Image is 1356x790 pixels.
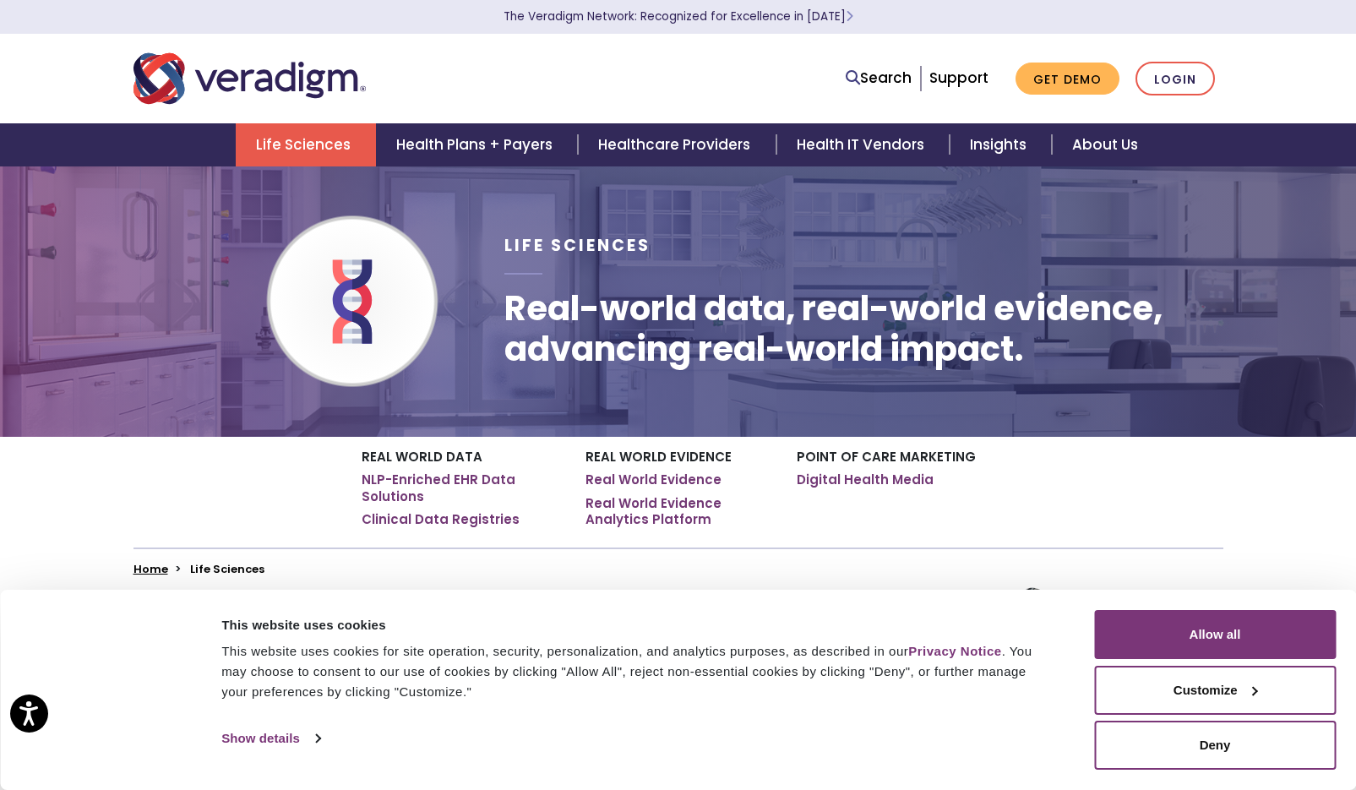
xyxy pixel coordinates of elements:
[950,123,1052,166] a: Insights
[504,288,1223,369] h1: Real-world data, real-world evidence, advancing real-world impact.
[362,471,560,504] a: NLP-Enriched EHR Data Solutions
[376,123,578,166] a: Health Plans + Payers
[797,471,934,488] a: Digital Health Media
[585,495,771,528] a: Real World Evidence Analytics Platform
[221,726,319,751] a: Show details
[133,51,366,106] img: Veradigm logo
[776,123,950,166] a: Health IT Vendors
[846,67,912,90] a: Search
[236,123,376,166] a: Life Sciences
[133,561,168,577] a: Home
[221,615,1056,635] div: This website uses cookies
[1016,63,1119,95] a: Get Demo
[1094,721,1336,770] button: Deny
[504,8,853,25] a: The Veradigm Network: Recognized for Excellence in [DATE]Learn More
[1052,123,1158,166] a: About Us
[929,68,988,88] a: Support
[585,471,722,488] a: Real World Evidence
[1094,666,1336,715] button: Customize
[362,511,520,528] a: Clinical Data Registries
[504,234,651,257] span: Life Sciences
[1135,62,1215,96] a: Login
[846,8,853,25] span: Learn More
[1094,610,1336,659] button: Allow all
[221,641,1056,702] div: This website uses cookies for site operation, security, personalization, and analytics purposes, ...
[578,123,776,166] a: Healthcare Providers
[908,644,1001,658] a: Privacy Notice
